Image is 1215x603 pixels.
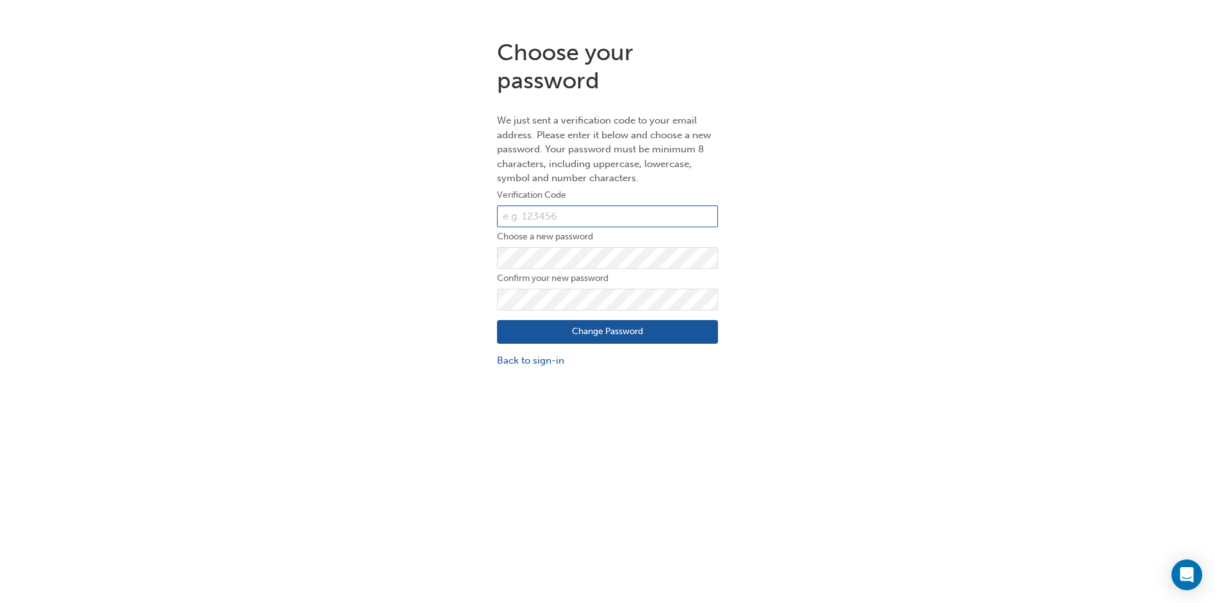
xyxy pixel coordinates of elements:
h1: Choose your password [497,38,718,94]
label: Confirm your new password [497,271,718,286]
p: We just sent a verification code to your email address. Please enter it below and choose a new pa... [497,113,718,186]
button: Change Password [497,320,718,344]
input: e.g. 123456 [497,205,718,227]
div: Open Intercom Messenger [1171,559,1202,590]
a: Back to sign-in [497,353,718,368]
label: Choose a new password [497,229,718,245]
label: Verification Code [497,188,718,203]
